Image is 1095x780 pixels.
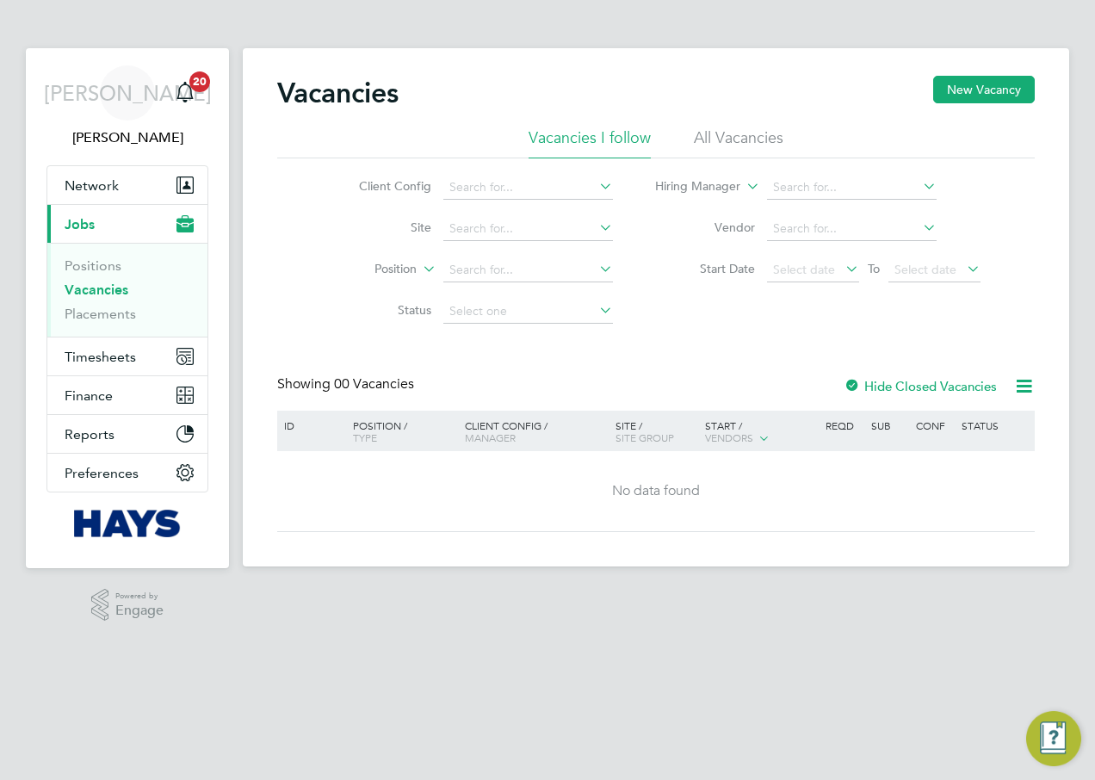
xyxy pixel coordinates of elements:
a: 20 [168,65,202,121]
div: Position / [340,411,461,452]
nav: Main navigation [26,48,229,568]
input: Search for... [443,258,613,282]
span: Preferences [65,465,139,481]
li: All Vacancies [694,127,783,158]
div: Sub [867,411,912,440]
div: Showing [277,375,418,393]
div: Site / [611,411,702,452]
div: Start / [701,411,821,454]
input: Search for... [767,176,937,200]
span: Reports [65,426,114,443]
label: Site [332,220,431,235]
div: Status [957,411,1032,440]
span: Finance [65,387,113,404]
button: Network [47,166,207,204]
label: Client Config [332,178,431,194]
div: Reqd [821,411,866,440]
h2: Vacancies [277,76,399,110]
span: To [863,257,885,280]
span: Site Group [616,430,674,444]
button: Reports [47,415,207,453]
button: Finance [47,376,207,414]
button: Jobs [47,205,207,243]
a: Go to home page [46,510,208,537]
a: Vacancies [65,282,128,298]
button: Engage Resource Center [1026,711,1081,766]
span: Type [353,430,377,444]
span: [PERSON_NAME] [44,82,212,104]
a: [PERSON_NAME][PERSON_NAME] [46,65,208,148]
span: Select date [894,262,956,277]
span: Powered by [115,589,164,604]
span: Jacques Allen [46,127,208,148]
button: Timesheets [47,337,207,375]
span: Vendors [705,430,753,444]
span: Select date [773,262,835,277]
span: 20 [189,71,210,92]
img: hays-logo-retina.png [74,510,182,537]
label: Hiring Manager [641,178,740,195]
label: Hide Closed Vacancies [844,378,997,394]
div: Jobs [47,243,207,337]
div: Conf [912,411,956,440]
button: Preferences [47,454,207,492]
span: Manager [465,430,516,444]
div: ID [280,411,340,440]
span: Jobs [65,216,95,232]
input: Select one [443,300,613,324]
label: Vendor [656,220,755,235]
a: Placements [65,306,136,322]
a: Powered byEngage [91,589,164,622]
span: Network [65,177,119,194]
input: Search for... [443,176,613,200]
div: No data found [280,482,1032,500]
label: Start Date [656,261,755,276]
a: Positions [65,257,121,274]
label: Status [332,302,431,318]
span: 00 Vacancies [334,375,414,393]
input: Search for... [443,217,613,241]
span: Timesheets [65,349,136,365]
span: Engage [115,604,164,618]
button: New Vacancy [933,76,1035,103]
div: Client Config / [461,411,611,452]
li: Vacancies I follow [529,127,651,158]
input: Search for... [767,217,937,241]
label: Position [318,261,417,278]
